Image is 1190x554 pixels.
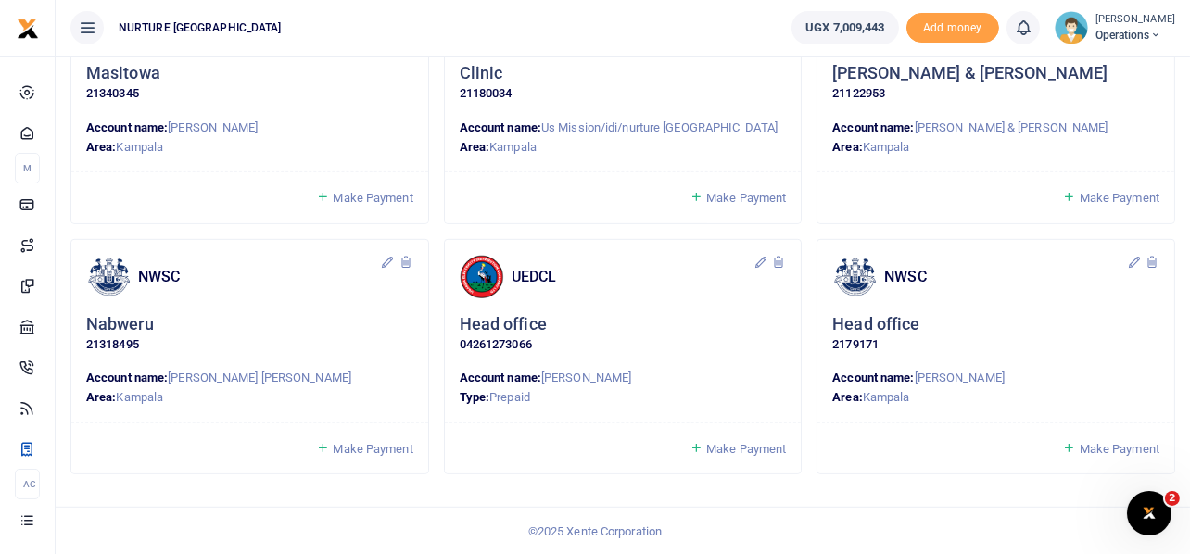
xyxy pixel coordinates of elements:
[541,120,778,134] span: Us Mission/idi/nurture [GEOGRAPHIC_DATA]
[832,84,1159,104] p: 21122953
[706,191,786,205] span: Make Payment
[460,335,787,355] p: 04261273066
[86,390,117,404] strong: Area:
[1063,438,1159,460] a: Make Payment
[1165,491,1180,506] span: 2
[86,63,413,103] div: Click to update
[512,267,753,287] h4: UEDCL
[690,187,786,208] a: Make Payment
[863,140,910,154] span: Kampala
[168,120,258,134] span: [PERSON_NAME]
[86,140,117,154] strong: Area:
[138,267,380,287] h4: NWSC
[832,120,914,134] strong: Account name:
[86,84,413,104] p: 21340345
[460,390,490,404] strong: Type:
[1063,187,1159,208] a: Make Payment
[832,140,863,154] strong: Area:
[15,153,40,183] li: M
[1055,11,1088,44] img: profile-user
[15,469,40,499] li: Ac
[906,13,999,44] li: Toup your wallet
[863,390,910,404] span: Kampala
[86,335,413,355] p: 21318495
[915,371,1005,384] span: [PERSON_NAME]
[541,371,631,384] span: [PERSON_NAME]
[460,120,541,134] strong: Account name:
[86,314,154,335] h5: Nabweru
[86,314,413,354] div: Click to update
[832,390,863,404] strong: Area:
[168,371,351,384] span: [PERSON_NAME] [PERSON_NAME]
[906,13,999,44] span: Add money
[489,140,537,154] span: Kampala
[460,84,787,104] p: 21180034
[915,120,1108,134] span: [PERSON_NAME] & [PERSON_NAME]
[884,267,1126,287] h4: NWSC
[86,371,168,384] strong: Account name:
[1095,27,1175,44] span: Operations
[460,314,547,335] h5: Head office
[832,63,1159,103] div: Click to update
[17,18,39,40] img: logo-small
[316,438,412,460] a: Make Payment
[805,19,884,37] span: UGX 7,009,443
[1080,191,1159,205] span: Make Payment
[333,191,412,205] span: Make Payment
[460,63,787,103] div: Click to update
[333,442,412,456] span: Make Payment
[460,314,787,354] div: Click to update
[784,11,905,44] li: Wallet ballance
[706,442,786,456] span: Make Payment
[832,314,1159,354] div: Click to update
[1080,442,1159,456] span: Make Payment
[1127,491,1171,535] iframe: Intercom live chat
[117,140,164,154] span: Kampala
[460,140,490,154] strong: Area:
[17,20,39,34] a: logo-small logo-large logo-large
[832,63,1108,84] h5: [PERSON_NAME] & [PERSON_NAME]
[316,187,412,208] a: Make Payment
[86,120,168,134] strong: Account name:
[791,11,898,44] a: UGX 7,009,443
[1055,11,1175,44] a: profile-user [PERSON_NAME] Operations
[117,390,164,404] span: Kampala
[690,438,786,460] a: Make Payment
[460,371,541,384] strong: Account name:
[111,19,289,36] span: NURTURE [GEOGRAPHIC_DATA]
[460,63,503,84] h5: Clinic
[906,19,999,33] a: Add money
[832,371,914,384] strong: Account name:
[86,63,160,84] h5: Masitowa
[832,335,1159,355] p: 2179171
[1095,12,1175,28] small: [PERSON_NAME]
[832,314,919,335] h5: Head office
[489,390,530,404] span: Prepaid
